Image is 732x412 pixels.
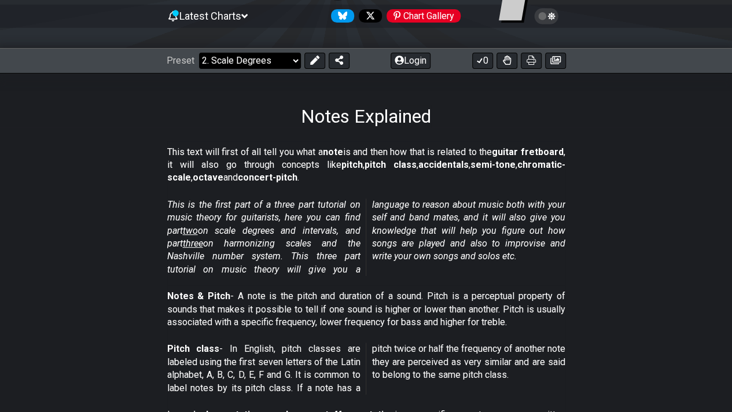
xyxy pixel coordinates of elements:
[238,172,297,183] strong: concert-pitch
[329,53,350,69] button: Share Preset
[167,55,194,66] span: Preset
[387,9,461,23] div: Chart Gallery
[545,53,566,69] button: Create image
[341,159,363,170] strong: pitch
[323,146,343,157] strong: note
[365,159,417,170] strong: pitch class
[492,146,564,157] strong: guitar fretboard
[183,225,198,236] span: two
[183,238,203,249] span: three
[167,290,565,329] p: - A note is the pitch and duration of a sound. Pitch is a perceptual property of sounds that make...
[167,290,230,301] strong: Notes & Pitch
[521,53,542,69] button: Print
[540,11,553,21] span: Toggle light / dark theme
[391,53,431,69] button: Login
[179,10,241,22] span: Latest Charts
[193,172,223,183] strong: octave
[167,199,565,275] em: This is the first part of a three part tutorial on music theory for guitarists, here you can find...
[326,9,354,23] a: Follow #fretflip at Bluesky
[199,53,301,69] select: Preset
[354,9,382,23] a: Follow #fretflip at X
[167,343,565,395] p: - In English, pitch classes are labeled using the first seven letters of the Latin alphabet, A, B...
[304,53,325,69] button: Edit Preset
[418,159,469,170] strong: accidentals
[472,53,493,69] button: 0
[382,9,461,23] a: #fretflip at Pinterest
[301,105,431,127] h1: Notes Explained
[167,343,220,354] strong: Pitch class
[470,159,516,170] strong: semi-tone
[167,146,565,185] p: This text will first of all tell you what a is and then how that is related to the , it will also...
[496,53,517,69] button: Toggle Dexterity for all fretkits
